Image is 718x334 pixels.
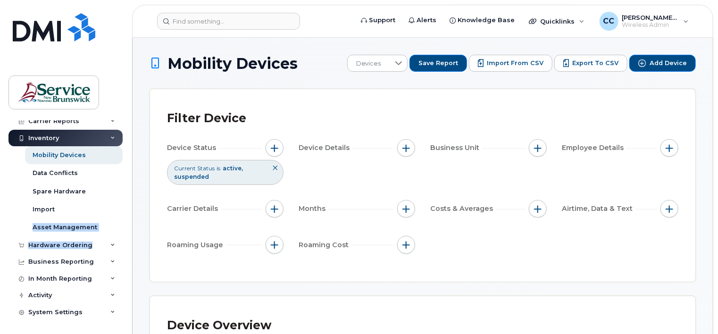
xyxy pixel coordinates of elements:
span: Add Device [650,59,687,67]
span: is [217,164,220,172]
span: suspended [174,173,209,180]
span: Mobility Devices [167,55,298,72]
span: Device Status [167,143,219,153]
button: Save Report [409,55,467,72]
span: Export to CSV [572,59,618,67]
span: Current Status [174,164,215,172]
div: Filter Device [167,106,246,131]
span: Device Details [299,143,352,153]
button: Add Device [629,55,696,72]
span: Import from CSV [487,59,543,67]
button: Import from CSV [469,55,552,72]
span: Business Unit [430,143,482,153]
span: Costs & Averages [430,204,496,214]
span: Roaming Cost [299,240,351,250]
span: Carrier Details [167,204,221,214]
span: Roaming Usage [167,240,226,250]
span: Employee Details [562,143,626,153]
span: Devices [348,55,390,72]
span: Save Report [418,59,458,67]
button: Export to CSV [554,55,627,72]
span: Airtime, Data & Text [562,204,635,214]
span: active [223,165,243,172]
span: Months [299,204,328,214]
